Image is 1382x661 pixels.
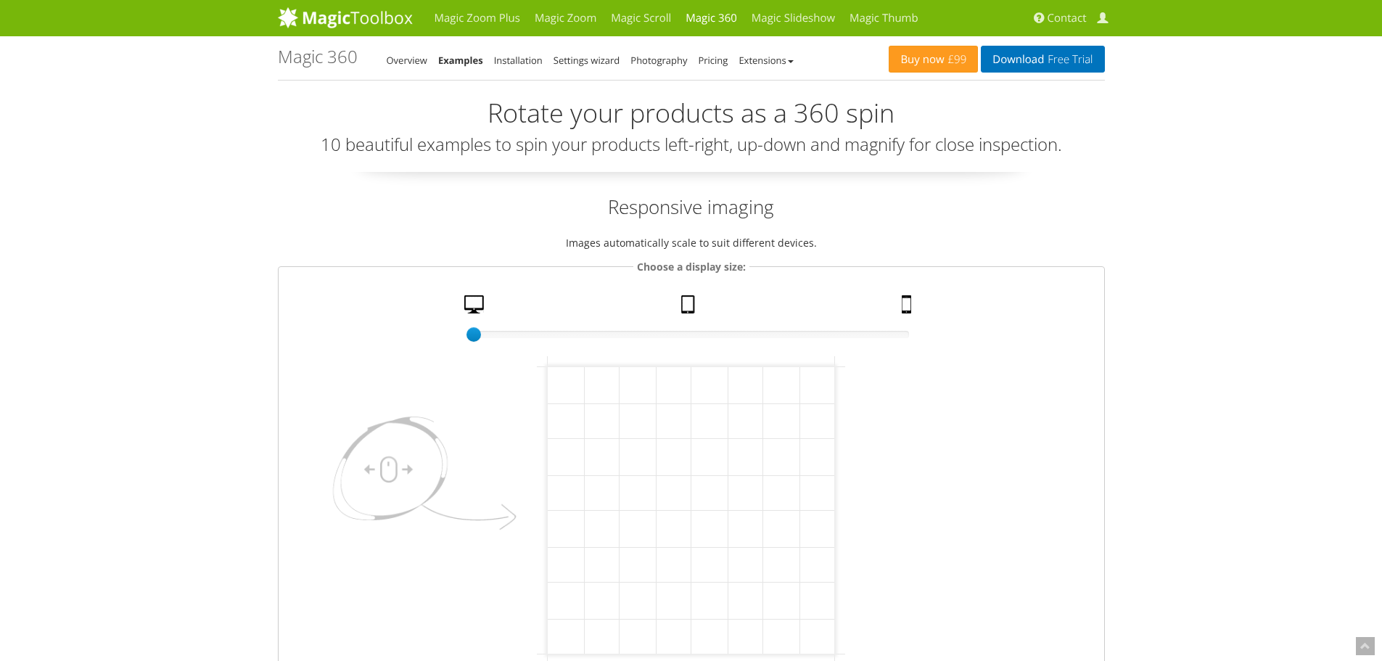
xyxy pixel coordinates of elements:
p: Images automatically scale to suit different devices. [278,234,1105,251]
img: MagicToolbox.com - Image tools for your website [278,7,413,28]
h1: Magic 360 [278,47,358,66]
span: £99 [945,54,967,65]
h3: 10 beautiful examples to spin your products left-right, up-down and magnify for close inspection. [278,135,1105,154]
a: Photography [630,54,687,67]
a: Settings wizard [554,54,620,67]
legend: Choose a display size: [633,258,749,275]
a: Pricing [698,54,728,67]
a: Installation [494,54,543,67]
a: Mobile [896,295,921,321]
span: Free Trial [1044,54,1093,65]
a: DownloadFree Trial [981,46,1104,73]
a: Desktop [458,295,493,321]
h2: Responsive imaging [278,194,1105,220]
h2: Rotate your products as a 360 spin [278,99,1105,128]
a: Buy now£99 [889,46,978,73]
a: Extensions [739,54,793,67]
a: Examples [438,54,483,67]
a: Overview [387,54,427,67]
a: Tablet [675,295,704,321]
span: Contact [1048,11,1087,25]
